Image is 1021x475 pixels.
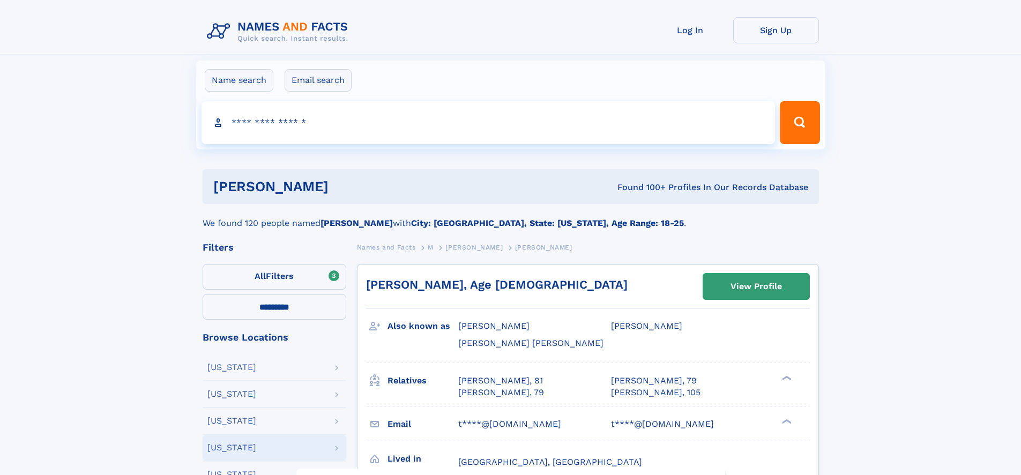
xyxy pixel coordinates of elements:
div: ❯ [779,418,792,425]
a: [PERSON_NAME], 81 [458,375,543,387]
img: Logo Names and Facts [203,17,357,46]
a: Sign Up [733,17,819,43]
a: [PERSON_NAME], 79 [458,387,544,398]
div: [US_STATE] [207,390,256,398]
h3: Also known as [387,317,458,335]
div: [US_STATE] [207,443,256,452]
div: Browse Locations [203,333,346,342]
h3: Relatives [387,372,458,390]
a: Names and Facts [357,240,416,254]
h3: Email [387,415,458,433]
a: M [428,240,434,254]
h1: [PERSON_NAME] [213,180,473,193]
div: We found 120 people named with . [203,204,819,230]
span: All [255,271,266,281]
span: [GEOGRAPHIC_DATA], [GEOGRAPHIC_DATA] [458,457,642,467]
span: M [428,244,434,251]
div: ❯ [779,374,792,381]
input: search input [202,101,776,144]
a: [PERSON_NAME], 105 [611,387,700,398]
span: [PERSON_NAME] [445,244,503,251]
button: Search Button [780,101,819,144]
a: [PERSON_NAME], Age [DEMOGRAPHIC_DATA] [366,278,628,291]
a: [PERSON_NAME] [445,240,503,254]
span: [PERSON_NAME] [515,244,572,251]
span: [PERSON_NAME] [458,321,530,331]
label: Name search [205,69,273,92]
h3: Lived in [387,450,458,468]
div: [US_STATE] [207,363,256,372]
a: Log In [647,17,733,43]
a: [PERSON_NAME], 79 [611,375,697,387]
div: Filters [203,243,346,252]
a: View Profile [703,274,809,299]
label: Email search [285,69,352,92]
div: [US_STATE] [207,417,256,425]
b: [PERSON_NAME] [321,218,393,228]
div: Found 100+ Profiles In Our Records Database [473,182,808,193]
div: View Profile [731,274,782,299]
label: Filters [203,264,346,290]
b: City: [GEOGRAPHIC_DATA], State: [US_STATE], Age Range: 18-25 [411,218,684,228]
span: [PERSON_NAME] [PERSON_NAME] [458,338,603,348]
span: [PERSON_NAME] [611,321,682,331]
